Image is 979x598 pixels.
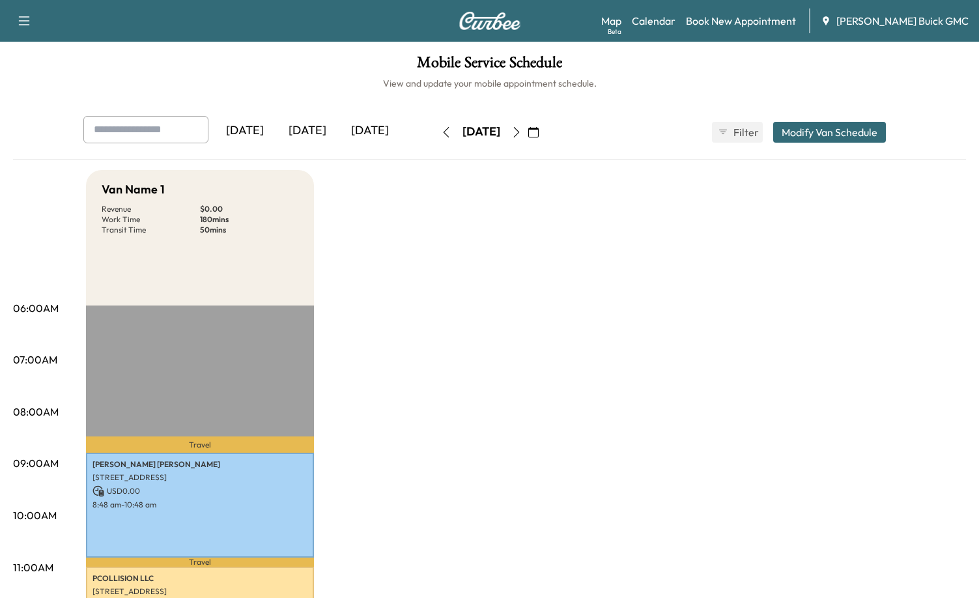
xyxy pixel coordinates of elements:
[13,300,59,316] p: 06:00AM
[86,558,314,566] p: Travel
[102,204,200,214] p: Revenue
[102,180,165,199] h5: Van Name 1
[339,116,401,146] div: [DATE]
[92,485,307,497] p: USD 0.00
[276,116,339,146] div: [DATE]
[459,12,521,30] img: Curbee Logo
[601,13,621,29] a: MapBeta
[86,436,314,452] p: Travel
[13,560,53,575] p: 11:00AM
[632,13,675,29] a: Calendar
[686,13,796,29] a: Book New Appointment
[13,55,966,77] h1: Mobile Service Schedule
[200,214,298,225] p: 180 mins
[92,586,307,597] p: [STREET_ADDRESS]
[13,507,57,523] p: 10:00AM
[13,352,57,367] p: 07:00AM
[92,573,307,584] p: PCOLLISION LLC
[214,116,276,146] div: [DATE]
[733,124,757,140] span: Filter
[608,27,621,36] div: Beta
[836,13,969,29] span: [PERSON_NAME] Buick GMC
[712,122,763,143] button: Filter
[102,225,200,235] p: Transit Time
[102,214,200,225] p: Work Time
[13,404,59,420] p: 08:00AM
[462,124,500,140] div: [DATE]
[13,77,966,90] h6: View and update your mobile appointment schedule.
[13,455,59,471] p: 09:00AM
[92,472,307,483] p: [STREET_ADDRESS]
[92,500,307,510] p: 8:48 am - 10:48 am
[773,122,886,143] button: Modify Van Schedule
[92,459,307,470] p: [PERSON_NAME] [PERSON_NAME]
[200,225,298,235] p: 50 mins
[200,204,298,214] p: $ 0.00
